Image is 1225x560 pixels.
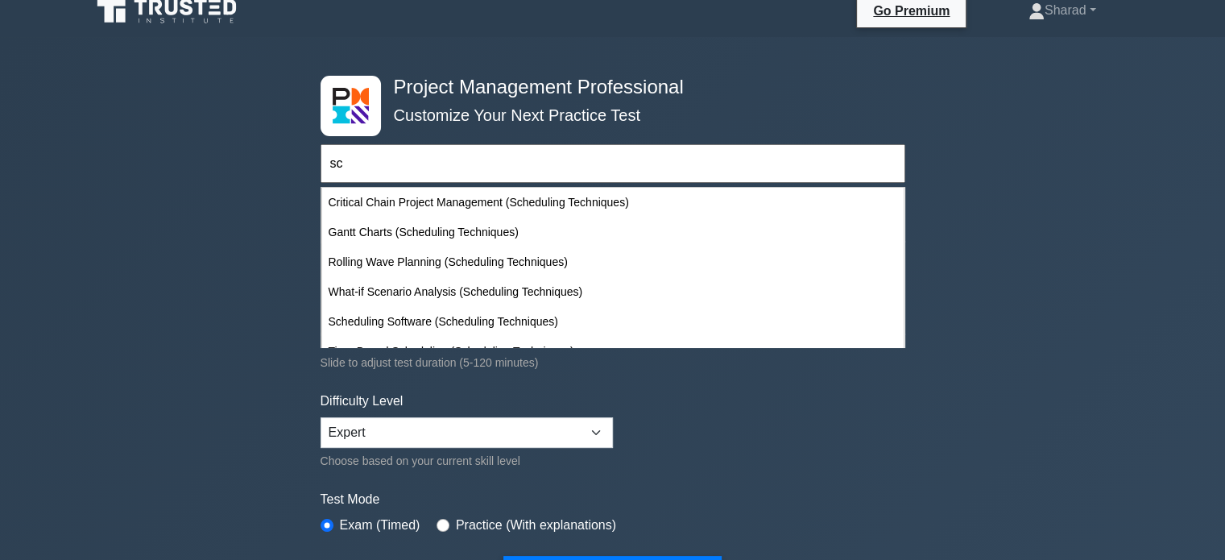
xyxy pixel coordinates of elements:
label: Practice (With explanations) [456,516,616,535]
h4: Project Management Professional [387,76,826,99]
div: Scheduling Software (Scheduling Techniques) [322,307,904,337]
div: Slide to adjust test duration (5-120 minutes) [321,353,905,372]
label: Exam (Timed) [340,516,420,535]
div: Time-Boxed Scheduling (Scheduling Techniques) [322,337,904,367]
div: Gantt Charts (Scheduling Techniques) [322,218,904,247]
a: Go Premium [863,1,959,21]
label: Test Mode [321,490,905,509]
label: Difficulty Level [321,392,404,411]
div: Choose based on your current skill level [321,451,613,471]
div: Rolling Wave Planning (Scheduling Techniques) [322,247,904,277]
div: What-if Scenario Analysis (Scheduling Techniques) [322,277,904,307]
div: Critical Chain Project Management (Scheduling Techniques) [322,188,904,218]
input: Start typing to filter on topic or concept... [321,144,905,183]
